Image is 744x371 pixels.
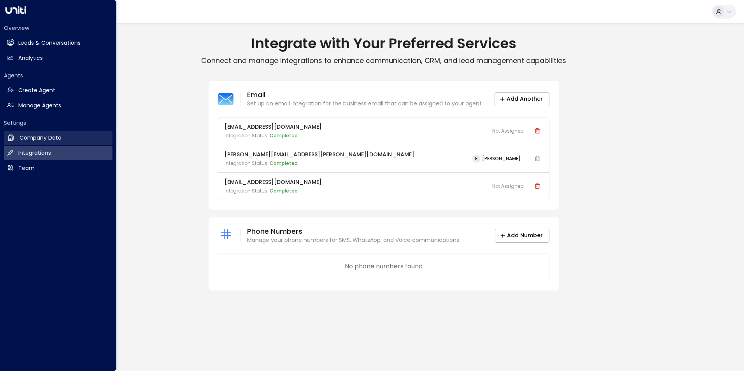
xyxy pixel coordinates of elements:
[18,86,55,94] h2: Create Agent
[270,132,298,139] span: Completed
[247,90,482,100] p: Email
[4,131,112,145] a: Company Data
[492,128,524,135] span: Not Assigned
[482,156,521,161] span: [PERSON_NAME]
[495,229,549,243] button: Add Number
[270,160,298,166] span: Completed
[4,161,112,175] a: Team
[23,35,744,52] h1: Integrate with Your Preferred Services
[4,36,112,50] a: Leads & Conversations
[225,160,414,167] p: Integration Status:
[4,98,112,113] a: Manage Agents
[18,101,61,110] h2: Manage Agents
[19,134,61,142] h2: Company Data
[23,56,744,65] p: Connect and manage integrations to enhance communication, CRM, and lead management capabilities
[4,72,112,79] h2: Agents
[4,83,112,98] a: Create Agent
[247,100,482,108] p: Set up an email integration for the business email that can be assigned to your agent
[18,39,81,47] h2: Leads & Conversations
[532,153,543,164] span: Email integration cannot be deleted while linked to an active agent. Please deactivate the agent ...
[18,54,43,62] h2: Analytics
[18,149,51,157] h2: Integrations
[4,51,112,65] a: Analytics
[247,227,459,236] p: Phone Numbers
[472,155,480,163] span: E
[4,24,112,32] h2: Overview
[270,187,298,194] span: Completed
[18,164,35,172] h2: Team
[225,178,322,186] p: [EMAIL_ADDRESS][DOMAIN_NAME]
[225,150,414,159] p: [PERSON_NAME][EMAIL_ADDRESS][PERSON_NAME][DOMAIN_NAME]
[4,119,112,127] h2: Settings
[4,146,112,160] a: Integrations
[225,123,322,131] p: [EMAIL_ADDRESS][DOMAIN_NAME]
[495,92,549,106] button: Add Another
[469,153,524,164] button: E[PERSON_NAME]
[247,236,459,244] p: Manage your phone numbers for SMS, WhatsApp, and Voice communications
[345,262,423,271] p: No phone numbers found
[492,183,524,190] span: Not Assigned
[225,187,322,194] p: Integration Status:
[225,132,322,139] p: Integration Status:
